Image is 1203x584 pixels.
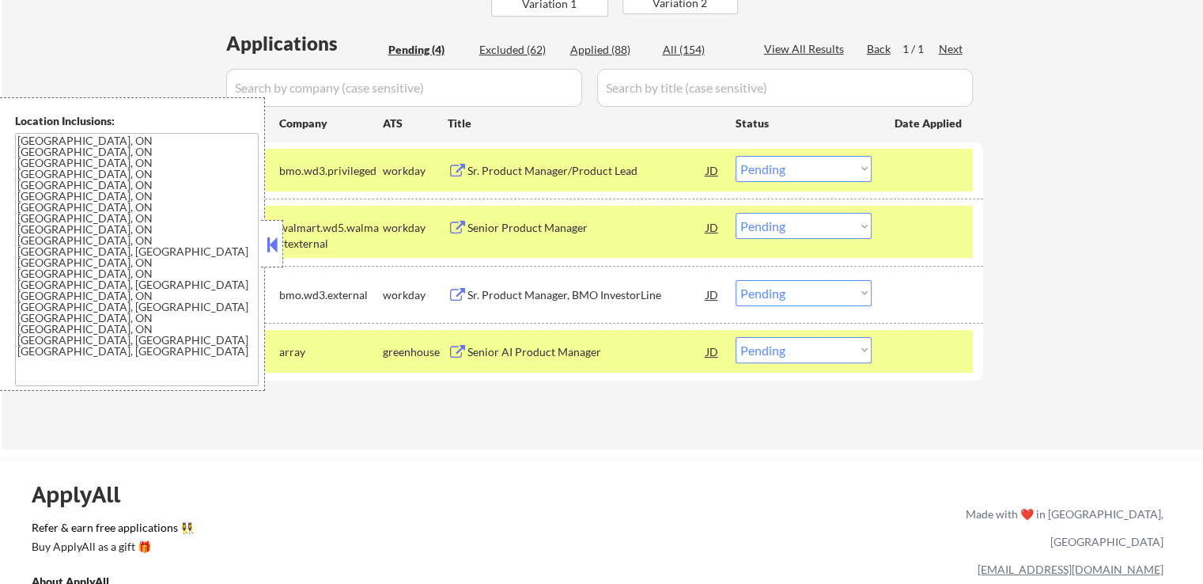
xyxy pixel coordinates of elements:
div: workday [383,287,448,303]
div: JD [705,213,721,241]
div: JD [705,156,721,184]
div: ATS [383,116,448,131]
div: Applied (88) [570,42,649,58]
a: Refer & earn free applications 👯‍♀️ [32,522,635,539]
div: JD [705,280,721,309]
div: workday [383,163,448,179]
a: [EMAIL_ADDRESS][DOMAIN_NAME] [978,563,1163,576]
div: All (154) [663,42,742,58]
div: JD [705,337,721,366]
div: Pending (4) [388,42,467,58]
div: Sr. Product Manager, BMO InvestorLine [467,287,706,303]
div: workday [383,220,448,236]
div: Buy ApplyAll as a gift 🎁 [32,541,190,552]
div: 1 / 1 [902,41,939,57]
div: Back [867,41,892,57]
div: Applications [226,34,383,53]
div: Location Inclusions: [15,113,259,129]
div: Made with ❤️ in [GEOGRAPHIC_DATA], [GEOGRAPHIC_DATA] [959,500,1163,556]
input: Search by title (case sensitive) [597,69,973,107]
div: array [279,344,383,360]
div: ApplyAll [32,481,138,508]
div: Excluded (62) [479,42,558,58]
div: Next [939,41,964,57]
div: Date Applied [895,116,964,131]
div: Sr. Product Manager/Product Lead [467,163,706,179]
div: Company [279,116,383,131]
input: Search by company (case sensitive) [226,69,582,107]
div: Status [736,108,872,137]
div: Title [448,116,721,131]
div: bmo.wd3.external [279,287,383,303]
div: Senior Product Manager [467,220,706,236]
div: walmart.wd5.walmartexternal [279,220,383,251]
div: Senior AI Product Manager [467,344,706,360]
a: Buy ApplyAll as a gift 🎁 [32,539,190,559]
div: greenhouse [383,344,448,360]
div: View All Results [764,41,849,57]
div: bmo.wd3.privileged [279,163,383,179]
